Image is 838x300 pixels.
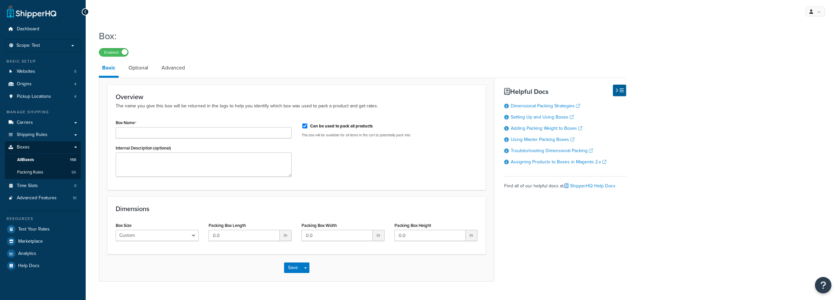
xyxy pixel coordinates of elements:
li: Pickup Locations [5,91,81,103]
a: Analytics [5,248,81,259]
span: in [466,230,477,241]
div: Find all of our helpful docs at: [504,176,626,191]
a: Advanced [158,60,188,76]
h3: Helpful Docs [504,88,626,95]
h3: Dimensions [116,205,477,212]
a: Test Your Rates [5,223,81,235]
a: Troubleshooting Dimensional Packing [511,147,593,154]
span: 5 [74,69,76,74]
a: Marketplace [5,235,81,247]
span: Dashboard [17,26,39,32]
span: 158 [70,157,76,163]
span: 10 [73,195,76,201]
a: Dashboard [5,23,81,35]
a: Advanced Features10 [5,192,81,204]
span: Websites [17,69,35,74]
a: Packing Rules86 [5,166,81,178]
a: Websites5 [5,66,81,78]
li: Origins [5,78,81,90]
h1: Box: [99,30,618,42]
span: Pickup Locations [17,94,51,99]
label: Enabled [99,48,128,56]
span: Time Slots [17,183,38,189]
a: Using Master Packing Boxes [511,136,574,143]
p: This box will be available for all items in the cart to potentially pack into [302,133,477,138]
label: Packing Box Width [302,223,337,228]
div: Basic Setup [5,59,81,64]
label: Internal Description (optional) [116,146,171,150]
span: All Boxes [17,157,34,163]
span: 4 [74,94,76,99]
a: Setting Up and Using Boxes [511,114,574,121]
span: Boxes [17,145,30,150]
h3: Overview [116,93,477,100]
li: Websites [5,66,81,78]
button: Hide Help Docs [613,85,626,96]
span: Test Your Rates [18,227,50,232]
span: in [280,230,292,241]
a: Origins4 [5,78,81,90]
a: Shipping Rules [5,129,81,141]
span: Scope: Test [16,43,40,48]
label: Packing Box Length [209,223,246,228]
a: Help Docs [5,260,81,272]
span: Marketplace [18,239,43,244]
a: Carriers [5,117,81,129]
span: 0 [74,183,76,189]
label: Can be used to pack all products [310,123,373,129]
a: Assigning Products to Boxes in Magento 2.x [511,158,606,165]
span: Help Docs [18,263,40,269]
a: Dimensional Packing Strategies [511,102,580,109]
a: ShipperHQ Help Docs [564,182,616,189]
span: 4 [74,81,76,87]
a: Time Slots0 [5,180,81,192]
label: Packing Box Height [394,223,431,228]
label: Box Name [116,120,136,125]
span: Packing Rules [17,170,43,175]
p: The name you give this box will be returned in the logs to help you identify which box was used t... [116,102,477,110]
span: Carriers [17,120,33,125]
li: Advanced Features [5,192,81,204]
li: Boxes [5,141,81,179]
li: Time Slots [5,180,81,192]
a: Adding Packing Weight to Boxes [511,125,582,132]
button: Open Resource Center [815,277,831,293]
div: Resources [5,216,81,222]
span: in [373,230,385,241]
a: AllBoxes158 [5,154,81,166]
span: 86 [72,170,76,175]
a: Boxes [5,141,81,153]
span: Advanced Features [17,195,57,201]
a: Optional [125,60,152,76]
span: Origins [17,81,32,87]
a: Basic [99,60,119,78]
li: Packing Rules [5,166,81,178]
div: Manage Shipping [5,109,81,115]
button: Save [284,262,302,273]
a: Pickup Locations4 [5,91,81,103]
span: Shipping Rules [17,132,47,138]
label: Box Size [116,223,131,228]
span: Analytics [18,251,36,257]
